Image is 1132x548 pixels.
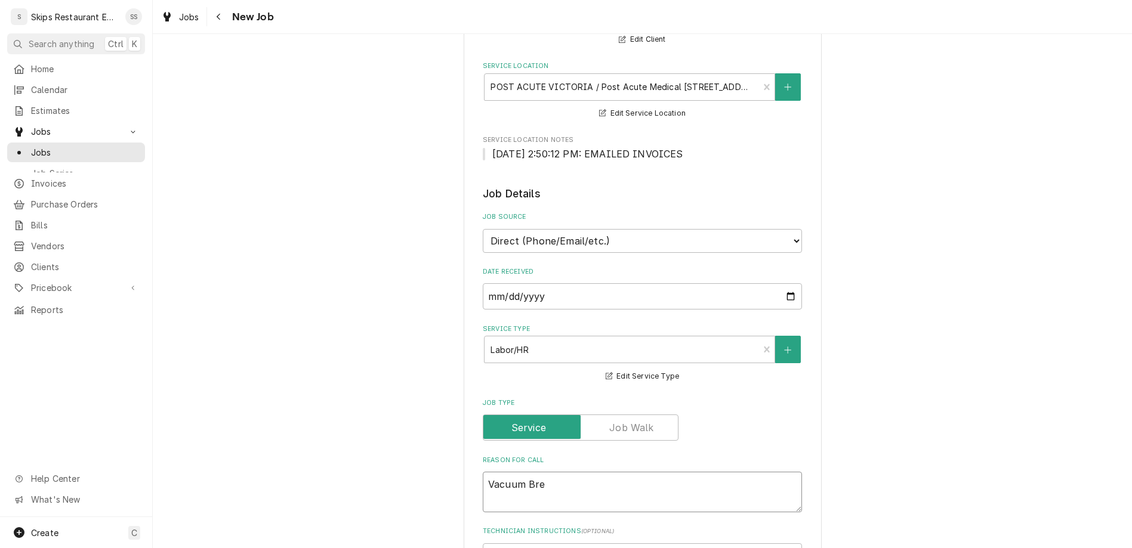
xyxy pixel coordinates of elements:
label: Technician Instructions [483,527,802,536]
span: Service Location Notes [483,147,802,161]
span: Jobs [179,11,199,23]
span: Calendar [31,83,139,96]
div: Service Type [483,324,802,383]
span: Service Location Notes [483,135,802,145]
button: Navigate back [209,7,229,26]
div: Job Type [483,398,802,441]
button: Create New Service [775,336,800,363]
div: Shan Skipper's Avatar [125,8,142,25]
div: Job Source [483,212,802,252]
input: yyyy-mm-dd [483,283,802,309]
a: Bills [7,215,145,235]
span: Bills [31,219,139,231]
div: S [11,8,27,25]
span: Purchase Orders [31,198,139,210]
div: Skips Restaurant Equipment [31,11,119,23]
a: Purchase Orders [7,194,145,214]
span: [DATE] 2:50:12 PM: EMAILED INVOICES [492,148,683,160]
span: Ctrl [108,38,124,50]
span: ( optional ) [581,528,615,534]
span: Clients [31,261,139,273]
label: Job Source [483,212,802,222]
div: Service Location [483,61,802,120]
label: Date Received [483,267,802,277]
a: Go to Help Center [7,469,145,488]
a: Jobs [156,7,204,27]
button: Create New Location [775,73,800,101]
span: Job Series [31,167,139,179]
span: Estimates [31,104,139,117]
span: Pricebook [31,281,121,294]
button: Search anythingCtrlK [7,33,145,54]
div: Service Location Notes [483,135,802,161]
span: Create [31,528,58,538]
a: Go to What's New [7,490,145,509]
span: Invoices [31,177,139,190]
a: Invoices [7,174,145,193]
span: What's New [31,493,138,506]
a: Home [7,59,145,79]
textarea: Vacuum B [483,472,802,512]
span: Home [31,63,139,75]
span: Help Center [31,472,138,485]
span: Jobs [31,146,139,159]
svg: Create New Location [784,83,791,91]
label: Service Type [483,324,802,334]
span: Search anything [29,38,94,50]
a: Estimates [7,101,145,120]
span: Jobs [31,125,121,138]
button: Edit Service Type [604,369,681,384]
span: K [132,38,137,50]
span: Vendors [31,240,139,252]
a: Vendors [7,236,145,256]
a: Jobs [7,143,145,162]
div: Reason For Call [483,456,802,512]
div: SS [125,8,142,25]
span: New Job [229,9,274,25]
a: Calendar [7,80,145,100]
span: Reports [31,304,139,316]
legend: Job Details [483,186,802,202]
label: Reason For Call [483,456,802,465]
svg: Create New Service [784,346,791,354]
div: Date Received [483,267,802,309]
a: Reports [7,300,145,320]
a: Job Series [7,163,145,183]
label: Job Type [483,398,802,408]
a: Go to Jobs [7,122,145,141]
a: Clients [7,257,145,277]
button: Edit Service Location [597,106,687,121]
span: C [131,527,137,539]
a: Go to Pricebook [7,278,145,298]
button: Edit Client [617,32,667,47]
label: Service Location [483,61,802,71]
